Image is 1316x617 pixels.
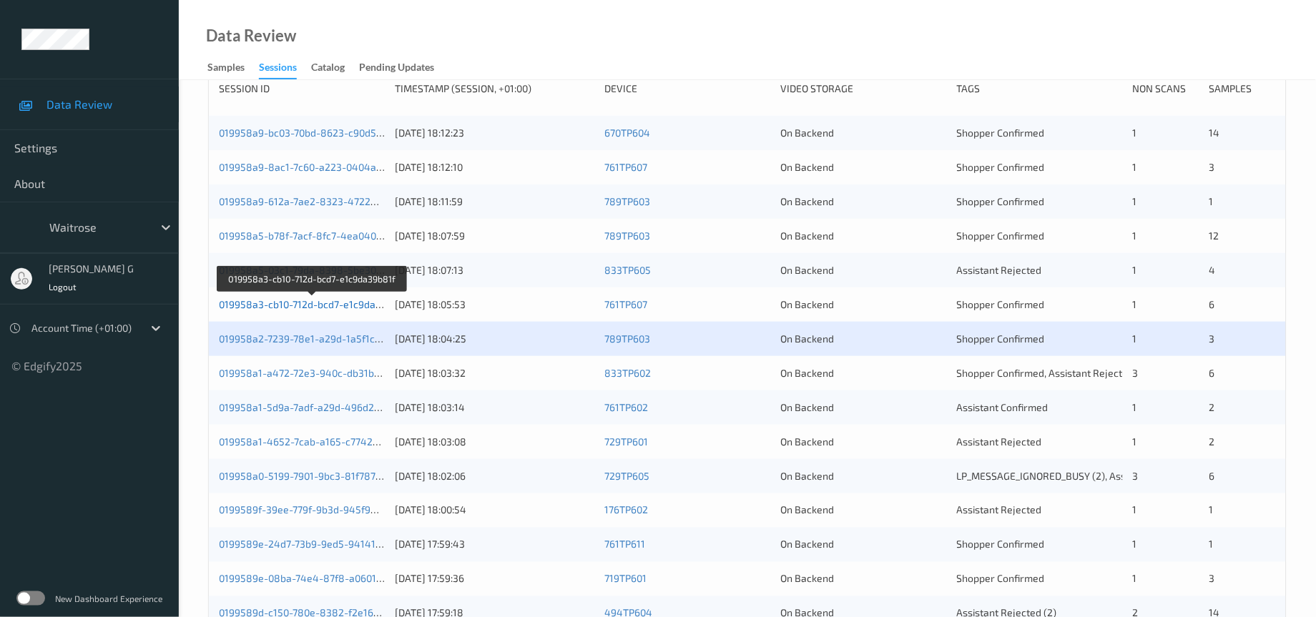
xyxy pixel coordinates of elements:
div: On Backend [780,572,946,586]
span: LP_MESSAGE_IGNORED_BUSY (2), Assistant Rejected [957,470,1195,482]
div: [DATE] 18:00:54 [395,503,594,518]
span: 3 [1133,470,1139,482]
span: Assistant Rejected [957,504,1042,516]
a: 729TP605 [604,470,649,482]
div: Session ID [219,82,385,96]
span: Assistant Rejected [957,435,1042,448]
a: 019958a1-5d9a-7adf-a29d-496d2480467b [219,401,416,413]
div: [DATE] 18:05:53 [395,297,594,312]
a: 789TP603 [604,195,650,207]
div: [DATE] 18:07:13 [395,263,594,277]
div: Non Scans [1133,82,1199,96]
span: 3 [1133,367,1139,379]
div: [DATE] 18:03:32 [395,366,594,380]
div: Tags [957,82,1123,96]
span: 1 [1209,195,1214,207]
span: 3 [1209,332,1215,345]
span: 1 [1133,298,1137,310]
a: 019958a5-03c1-79da-8398-5be302000f9a [219,264,414,276]
div: On Backend [780,160,946,174]
div: [DATE] 18:04:25 [395,332,594,346]
a: Samples [207,58,259,78]
span: 1 [1133,538,1137,551]
div: On Backend [780,469,946,483]
span: Shopper Confirmed [957,573,1045,585]
a: 729TP601 [604,435,648,448]
span: Shopper Confirmed, Assistant Rejected (2) [957,367,1149,379]
span: Shopper Confirmed [957,229,1045,242]
span: 1 [1133,332,1137,345]
div: Data Review [206,29,296,43]
div: [DATE] 18:11:59 [395,194,594,209]
div: On Backend [780,538,946,552]
a: 019958a0-5199-7901-9bc3-81f787cb0708 [219,470,409,482]
div: Video Storage [780,82,946,96]
div: Timestamp (Session, +01:00) [395,82,594,96]
a: 019958a1-4652-7cab-a165-c7742a256b03 [219,435,413,448]
span: 1 [1133,229,1137,242]
div: [DATE] 18:03:08 [395,435,594,449]
div: [DATE] 17:59:36 [395,572,594,586]
div: [DATE] 18:12:23 [395,126,594,140]
span: 6 [1209,298,1215,310]
div: On Backend [780,194,946,209]
span: Shopper Confirmed [957,195,1045,207]
span: 1 [1133,435,1137,448]
a: 761TP611 [604,538,645,551]
span: Shopper Confirmed [957,332,1045,345]
span: 1 [1133,264,1137,276]
span: 1 [1133,401,1137,413]
a: 789TP603 [604,229,650,242]
span: 2 [1209,401,1215,413]
a: 833TP602 [604,367,651,379]
a: 833TP605 [604,264,651,276]
a: 019958a9-bc03-70bd-8623-c90d5514d478 [219,127,416,139]
div: On Backend [780,263,946,277]
a: 761TP602 [604,401,648,413]
span: 6 [1209,367,1215,379]
a: 019958a5-b78f-7acf-8fc7-4ea0404fa923 [219,229,409,242]
div: On Backend [780,503,946,518]
div: [DATE] 18:07:59 [395,229,594,243]
span: 4 [1209,264,1216,276]
span: Shopper Confirmed [957,161,1045,173]
span: Shopper Confirmed [957,127,1045,139]
span: 12 [1209,229,1219,242]
div: On Backend [780,332,946,346]
span: 1 [1209,504,1214,516]
a: 0199589e-24d7-73b9-9ed5-94141c05df46 [219,538,413,551]
a: 0199589e-08ba-74e4-87f8-a060150c57d6 [219,573,415,585]
span: Shopper Confirmed [957,298,1045,310]
span: 2 [1209,435,1215,448]
span: Assistant Rejected [957,264,1042,276]
a: Catalog [311,58,359,78]
div: [DATE] 18:12:10 [395,160,594,174]
span: 1 [1133,161,1137,173]
a: 670TP604 [604,127,650,139]
div: Pending Updates [359,60,434,78]
span: 1 [1133,573,1137,585]
div: [DATE] 18:03:14 [395,400,594,415]
a: 176TP602 [604,504,648,516]
a: 019958a3-cb10-712d-bcd7-e1c9da39b81f [219,298,407,310]
span: 6 [1209,470,1215,482]
div: Samples [207,60,245,78]
div: Sessions [259,60,297,79]
span: Shopper Confirmed [957,538,1045,551]
div: On Backend [780,435,946,449]
a: 761TP607 [604,161,647,173]
div: [DATE] 18:02:06 [395,469,594,483]
a: 789TP603 [604,332,650,345]
span: 1 [1209,538,1214,551]
a: 019958a1-a472-72e3-940c-db31be5948f9 [219,367,413,379]
span: 1 [1133,504,1137,516]
a: 0199589f-39ee-779f-9b3d-945f98cd494f [219,504,410,516]
span: 1 [1133,195,1137,207]
span: 3 [1209,161,1215,173]
span: 3 [1209,573,1215,585]
span: Assistant Confirmed [957,401,1049,413]
a: 761TP607 [604,298,647,310]
div: Device [604,82,770,96]
a: 019958a2-7239-78e1-a29d-1a5f1cb4a95e [219,332,410,345]
span: 14 [1209,127,1220,139]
